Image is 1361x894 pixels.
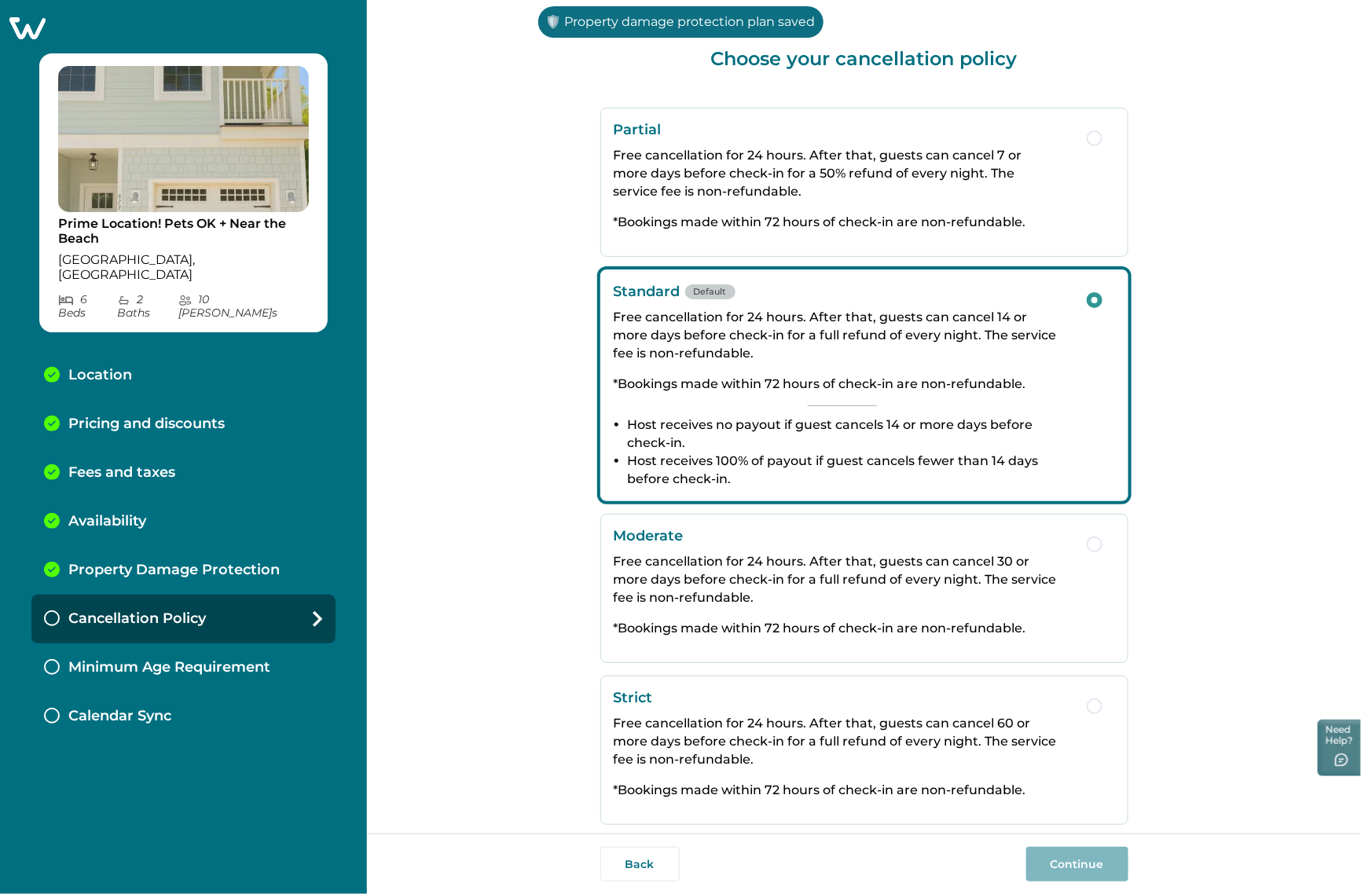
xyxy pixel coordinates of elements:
[628,452,1071,488] li: Host receives 100% of payout if guest cancels fewer than 14 days before check-in.
[178,293,309,320] p: 10 [PERSON_NAME] s
[58,293,117,320] p: 6 Bed s
[58,216,309,247] p: Prime Location! Pets OK + Near the Beach
[628,416,1071,452] li: Host receives no payout if guest cancels 14 or more days before check-in.
[68,659,270,676] p: Minimum Age Requirement
[614,283,1071,300] p: Standard
[600,514,1128,663] button: ModerateFree cancellation for 24 hours. After that, guests can cancel 30 or more days before chec...
[68,610,206,628] p: Cancellation Policy
[600,847,680,881] button: Back
[614,619,1071,637] p: *Bookings made within 72 hours of check-in are non-refundable.
[614,689,1071,706] p: Strict
[1026,847,1128,881] button: Continue
[614,146,1071,200] p: Free cancellation for 24 hours. After that, guests can cancel 7 or more days before check-in for ...
[538,6,824,38] p: 🛡️ Property damage protection plan saved
[600,47,1128,70] p: Choose your cancellation policy
[68,562,280,579] p: Property Damage Protection
[68,367,132,384] p: Location
[58,252,309,283] p: [GEOGRAPHIC_DATA], [GEOGRAPHIC_DATA]
[68,513,146,530] p: Availability
[614,714,1071,768] p: Free cancellation for 24 hours. After that, guests can cancel 60 or more days before check-in for...
[58,66,309,212] img: propertyImage_Prime Location! Pets OK + Near the Beach
[614,375,1071,393] p: *Bookings made within 72 hours of check-in are non-refundable.
[614,781,1071,799] p: *Bookings made within 72 hours of check-in are non-refundable.
[600,108,1128,257] button: PartialFree cancellation for 24 hours. After that, guests can cancel 7 or more days before check-...
[600,269,1128,501] button: StandardDefaultFree cancellation for 24 hours. After that, guests can cancel 14 or more days befo...
[600,676,1128,825] button: StrictFree cancellation for 24 hours. After that, guests can cancel 60 or more days before check-...
[685,284,736,299] span: Default
[614,527,1071,544] p: Moderate
[68,708,171,725] p: Calendar Sync
[68,416,225,433] p: Pricing and discounts
[117,293,178,320] p: 2 Bath s
[68,464,175,482] p: Fees and taxes
[614,213,1071,231] p: *Bookings made within 72 hours of check-in are non-refundable.
[614,552,1071,606] p: Free cancellation for 24 hours. After that, guests can cancel 30 or more days before check-in for...
[614,308,1071,362] p: Free cancellation for 24 hours. After that, guests can cancel 14 or more days before check-in for...
[614,121,1071,138] p: Partial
